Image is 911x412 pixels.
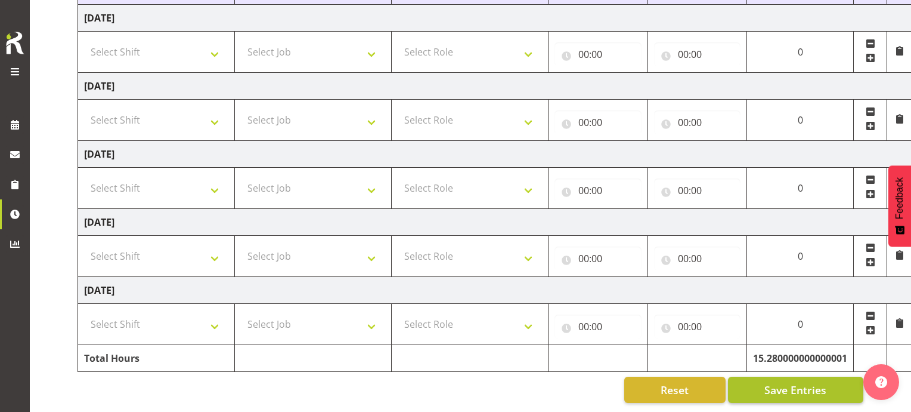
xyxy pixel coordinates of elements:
[728,377,863,403] button: Save Entries
[654,247,741,270] input: Click to select...
[654,179,741,202] input: Click to select...
[747,304,854,345] td: 0
[554,315,642,339] input: Click to select...
[747,345,854,372] td: 15.280000000000001
[875,376,887,388] img: help-xxl-2.png
[661,382,689,398] span: Reset
[554,179,642,202] input: Click to select...
[747,100,854,141] td: 0
[554,247,642,270] input: Click to select...
[894,177,905,219] span: Feedback
[747,168,854,209] td: 0
[747,236,854,277] td: 0
[554,42,642,66] input: Click to select...
[78,345,235,372] td: Total Hours
[624,377,726,403] button: Reset
[747,32,854,73] td: 0
[888,165,911,247] button: Feedback - Show survey
[654,110,741,134] input: Click to select...
[654,42,741,66] input: Click to select...
[764,382,826,398] span: Save Entries
[654,315,741,339] input: Click to select...
[554,110,642,134] input: Click to select...
[3,30,27,56] img: Rosterit icon logo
